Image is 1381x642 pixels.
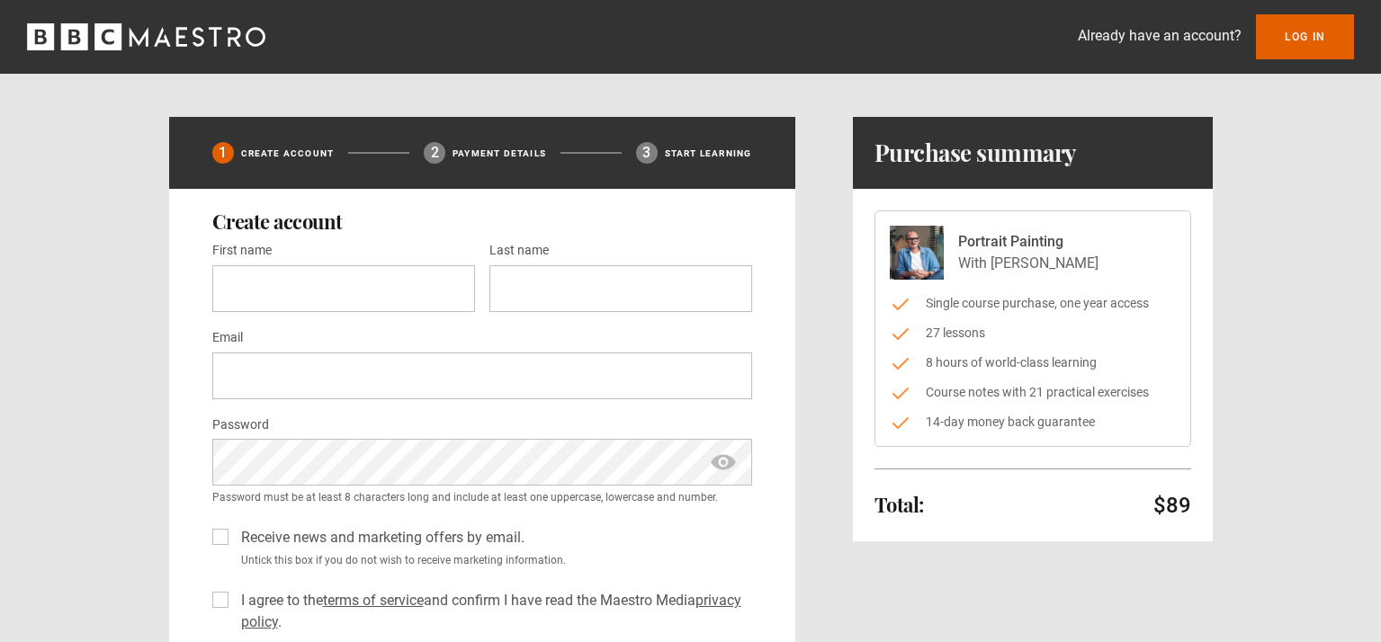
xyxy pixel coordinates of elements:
small: Untick this box if you do not wish to receive marketing information. [234,552,752,568]
label: Email [212,327,243,349]
p: Portrait Painting [958,231,1099,253]
div: 2 [424,142,445,164]
li: Course notes with 21 practical exercises [890,383,1176,402]
li: 27 lessons [890,324,1176,343]
h2: Total: [874,494,924,515]
li: 14-day money back guarantee [890,413,1176,432]
p: Payment details [453,147,546,160]
a: terms of service [323,592,424,609]
p: $89 [1153,491,1191,520]
small: Password must be at least 8 characters long and include at least one uppercase, lowercase and num... [212,489,752,505]
p: With [PERSON_NAME] [958,253,1099,274]
h1: Purchase summary [874,138,1077,167]
div: 1 [212,142,234,164]
p: Start learning [665,147,752,160]
div: 3 [636,142,658,164]
label: Password [212,415,269,436]
li: 8 hours of world-class learning [890,353,1176,372]
h2: Create account [212,210,752,232]
a: Log In [1256,14,1354,59]
p: Create Account [241,147,335,160]
label: I agree to the and confirm I have read the Maestro Media . [234,590,752,633]
li: Single course purchase, one year access [890,294,1176,313]
svg: BBC Maestro [27,23,265,50]
label: Receive news and marketing offers by email. [234,527,525,548]
p: Already have an account? [1078,25,1242,47]
span: show password [709,439,738,486]
label: Last name [489,240,549,262]
label: First name [212,240,272,262]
